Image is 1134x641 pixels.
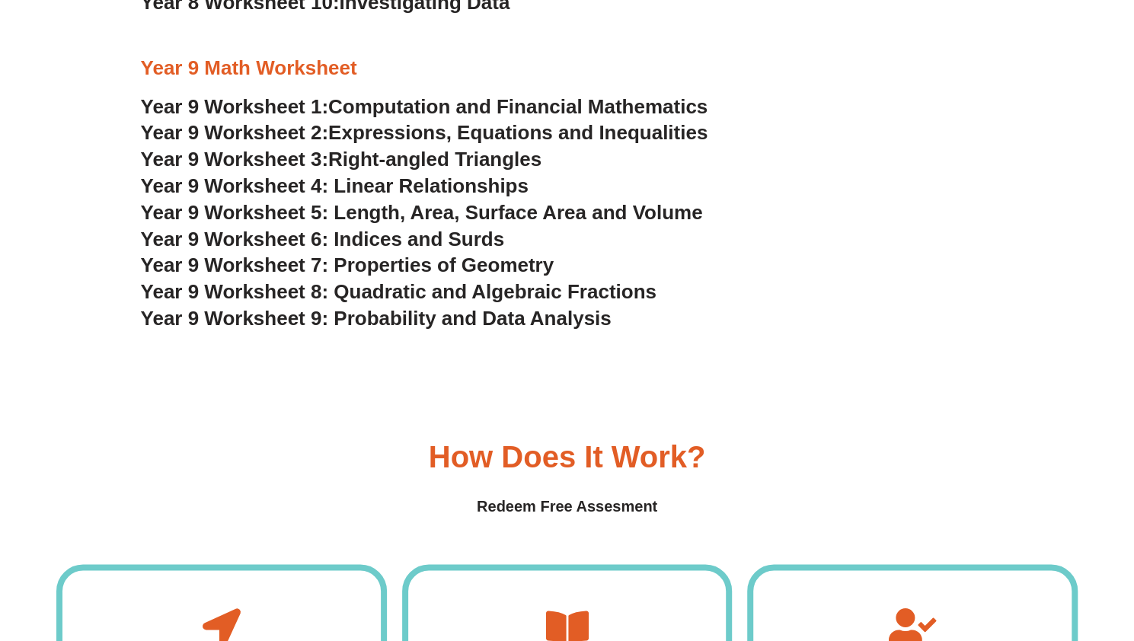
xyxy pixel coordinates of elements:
[429,442,706,472] h3: How Does it Work?
[141,174,529,197] a: Year 9 Worksheet 4: Linear Relationships
[141,121,329,144] span: Year 9 Worksheet 2:
[328,121,708,144] span: Expressions, Equations and Inequalities
[141,201,703,224] a: Year 9 Worksheet 5: Length, Area, Surface Area and Volume
[141,307,612,330] a: Year 9 Worksheet 9: Probability and Data Analysis
[141,254,554,276] a: Year 9 Worksheet 7: Properties of Geometry
[328,95,708,118] span: Computation and Financial Mathematics
[141,228,505,250] a: Year 9 Worksheet 6: Indices and Surds
[141,95,329,118] span: Year 9 Worksheet 1:
[141,148,329,171] span: Year 9 Worksheet 3:
[141,280,656,303] a: Year 9 Worksheet 8: Quadratic and Algebraic Fractions
[141,148,542,171] a: Year 9 Worksheet 3:Right-angled Triangles
[141,95,708,118] a: Year 9 Worksheet 1:Computation and Financial Mathematics
[141,56,994,81] h3: Year 9 Math Worksheet
[880,469,1134,641] iframe: Chat Widget
[328,148,541,171] span: Right-angled Triangles
[141,121,708,144] a: Year 9 Worksheet 2:Expressions, Equations and Inequalities
[56,495,1077,518] h4: Redeem Free Assesment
